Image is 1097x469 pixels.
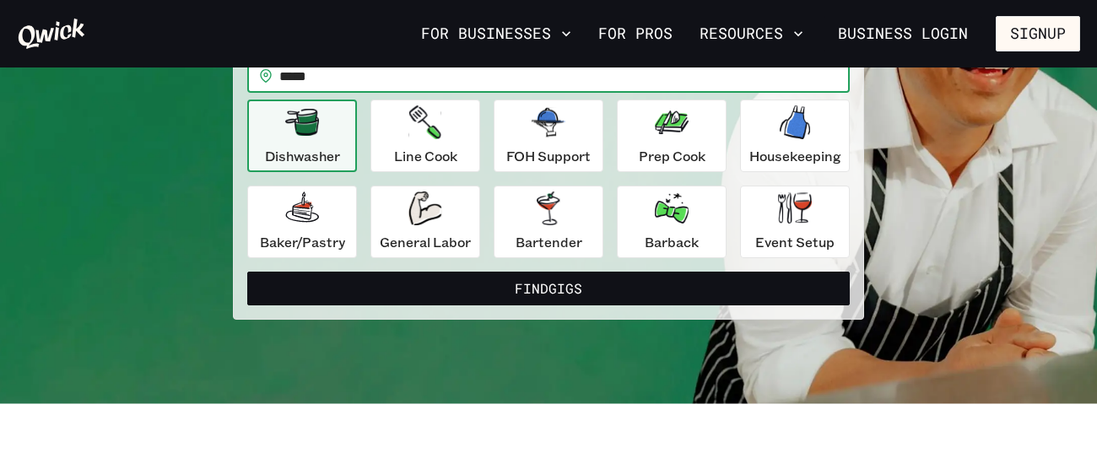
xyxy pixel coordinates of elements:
p: Baker/Pastry [260,232,345,252]
button: Event Setup [740,186,850,258]
p: Housekeeping [749,146,841,166]
button: Resources [693,19,810,48]
button: Housekeeping [740,100,850,172]
p: Line Cook [394,146,457,166]
p: FOH Support [506,146,591,166]
button: Line Cook [370,100,480,172]
p: General Labor [380,232,471,252]
p: Dishwasher [265,146,340,166]
button: Dishwasher [247,100,357,172]
button: For Businesses [414,19,578,48]
p: Barback [645,232,699,252]
button: FOH Support [494,100,603,172]
button: Baker/Pastry [247,186,357,258]
button: General Labor [370,186,480,258]
button: Prep Cook [617,100,727,172]
p: Event Setup [755,232,835,252]
p: Prep Cook [639,146,705,166]
button: FindGigs [247,272,850,305]
a: For Pros [592,19,679,48]
p: Bartender [516,232,582,252]
button: Barback [617,186,727,258]
a: Business Login [824,16,982,51]
button: Bartender [494,186,603,258]
button: Signup [996,16,1080,51]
